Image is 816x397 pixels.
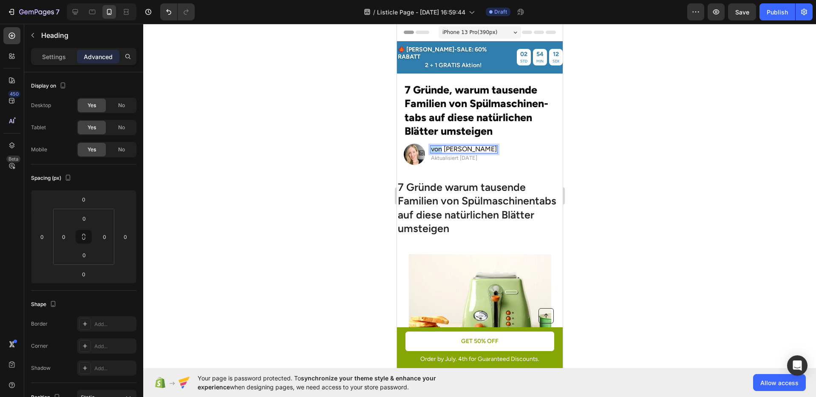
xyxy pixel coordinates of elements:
p: Advanced [84,52,113,61]
span: No [118,146,125,153]
input: 0px [76,249,93,261]
input: 0px [98,230,111,243]
div: Tablet [31,124,46,131]
button: Allow access [753,374,806,391]
button: 7 [3,3,63,20]
input: 0 [75,193,92,206]
div: Desktop [31,102,51,109]
div: Publish [767,8,788,17]
div: Border [31,320,48,328]
input: 0px [76,212,93,225]
div: Spacing (px) [31,173,73,184]
p: Heading [41,30,133,40]
span: No [118,102,125,109]
span: Yes [88,102,96,109]
div: Mobile [31,146,47,153]
span: Listicle Page - [DATE] 16:59:44 [377,8,465,17]
div: Add... [94,320,134,328]
span: Yes [88,124,96,131]
span: No [118,124,125,131]
div: Shadow [31,364,51,372]
p: 7 [56,7,59,17]
span: synchronize your theme style & enhance your experience [198,374,436,391]
iframe: Design area [397,24,563,368]
div: Shape [31,299,58,310]
div: Open Intercom Messenger [787,355,807,376]
button: Publish [759,3,795,20]
span: Yes [88,146,96,153]
button: Save [728,3,756,20]
div: Add... [94,343,134,350]
span: Allow access [760,378,799,387]
div: Undo/Redo [160,3,195,20]
span: / [373,8,375,17]
span: Draft [494,8,507,16]
div: Beta [6,156,20,162]
p: Settings [42,52,66,61]
span: Your page is password protected. To when designing pages, we need access to your store password. [198,374,469,391]
div: Corner [31,342,48,350]
span: Save [735,9,749,16]
input: 0px [57,230,70,243]
div: Display on [31,80,68,92]
input: 0 [36,230,48,243]
div: 450 [8,91,20,97]
input: 0 [119,230,132,243]
input: 0 [75,268,92,281]
div: Add... [94,365,134,372]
